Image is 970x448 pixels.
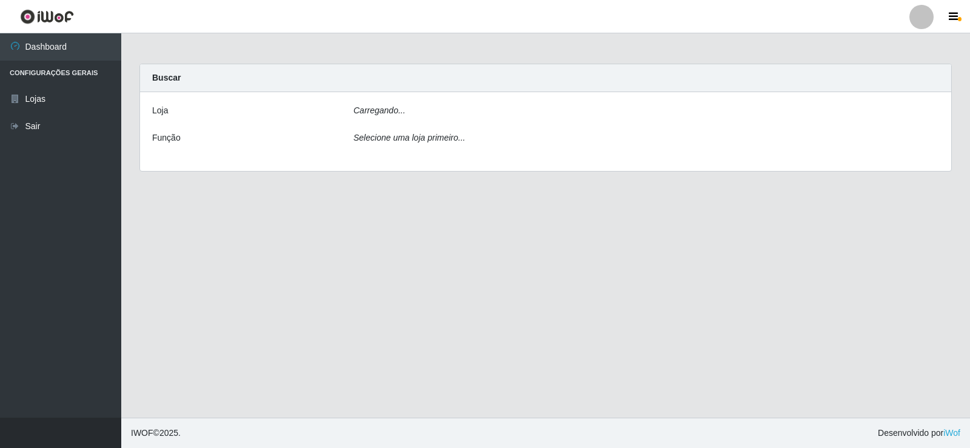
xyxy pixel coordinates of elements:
[943,428,960,438] a: iWof
[152,104,168,117] label: Loja
[131,427,181,440] span: © 2025 .
[353,105,406,115] i: Carregando...
[878,427,960,440] span: Desenvolvido por
[131,428,153,438] span: IWOF
[20,9,74,24] img: CoreUI Logo
[152,73,181,82] strong: Buscar
[152,132,181,144] label: Função
[353,133,465,142] i: Selecione uma loja primeiro...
